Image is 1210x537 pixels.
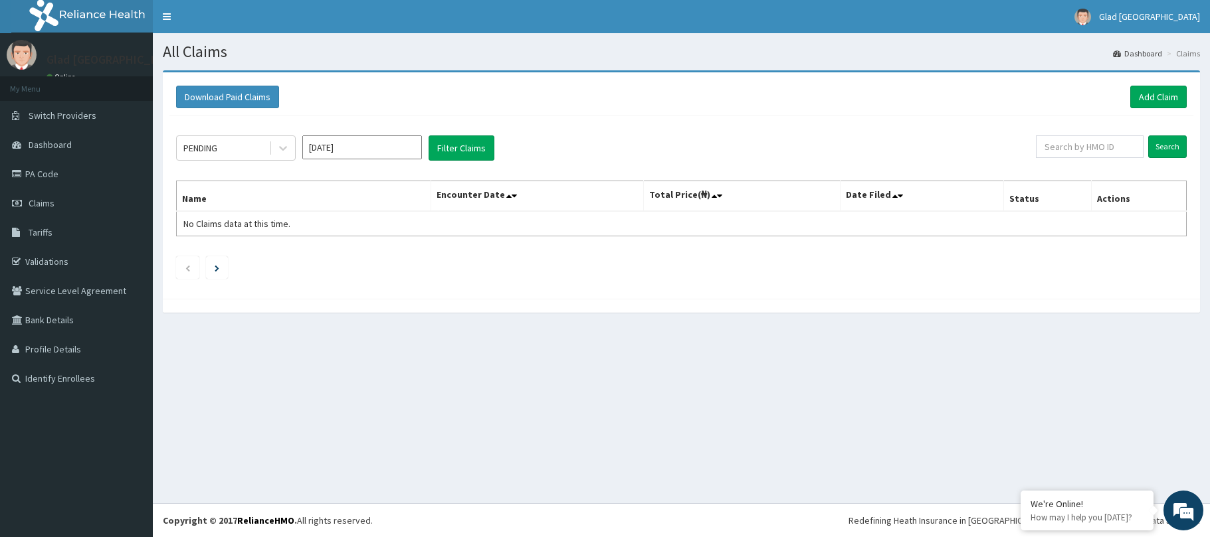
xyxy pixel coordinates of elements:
th: Actions [1092,181,1187,212]
th: Total Price(₦) [643,181,841,212]
input: Select Month and Year [302,135,422,159]
span: Tariffs [29,226,52,238]
a: Previous page [185,262,191,273]
p: Glad [GEOGRAPHIC_DATA] [47,54,182,66]
a: Next page [215,262,219,273]
footer: All rights reserved. [153,503,1210,537]
span: Claims [29,197,54,209]
a: Add Claim [1130,86,1187,108]
a: Dashboard [1113,48,1162,59]
div: PENDING [183,141,217,155]
li: Claims [1163,48,1200,59]
th: Name [177,181,431,212]
img: User Image [7,40,37,70]
button: Filter Claims [429,135,494,161]
img: User Image [1074,9,1091,25]
div: We're Online! [1031,498,1144,510]
th: Status [1003,181,1091,212]
button: Download Paid Claims [176,86,279,108]
input: Search [1148,135,1187,158]
span: Switch Providers [29,110,96,121]
span: No Claims data at this time. [183,218,290,230]
span: Glad [GEOGRAPHIC_DATA] [1099,11,1200,23]
a: RelianceHMO [237,514,294,526]
p: How may I help you today? [1031,512,1144,523]
th: Encounter Date [431,181,643,212]
span: Dashboard [29,139,72,151]
input: Search by HMO ID [1036,135,1144,158]
div: Redefining Heath Insurance in [GEOGRAPHIC_DATA] using Telemedicine and Data Science! [849,514,1200,527]
th: Date Filed [841,181,1003,212]
h1: All Claims [163,43,1200,60]
a: Online [47,72,78,82]
strong: Copyright © 2017 . [163,514,297,526]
